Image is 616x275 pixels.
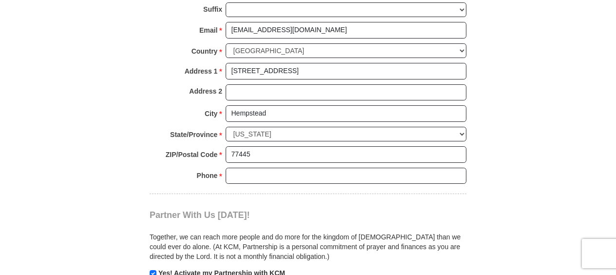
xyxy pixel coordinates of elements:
[205,107,217,120] strong: City
[150,232,466,261] p: Together, we can reach more people and do more for the kingdom of [DEMOGRAPHIC_DATA] than we coul...
[203,2,222,16] strong: Suffix
[189,84,222,98] strong: Address 2
[150,210,250,220] span: Partner With Us [DATE]!
[185,64,218,78] strong: Address 1
[197,169,218,182] strong: Phone
[166,148,218,161] strong: ZIP/Postal Code
[199,23,217,37] strong: Email
[192,44,218,58] strong: Country
[170,128,217,141] strong: State/Province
